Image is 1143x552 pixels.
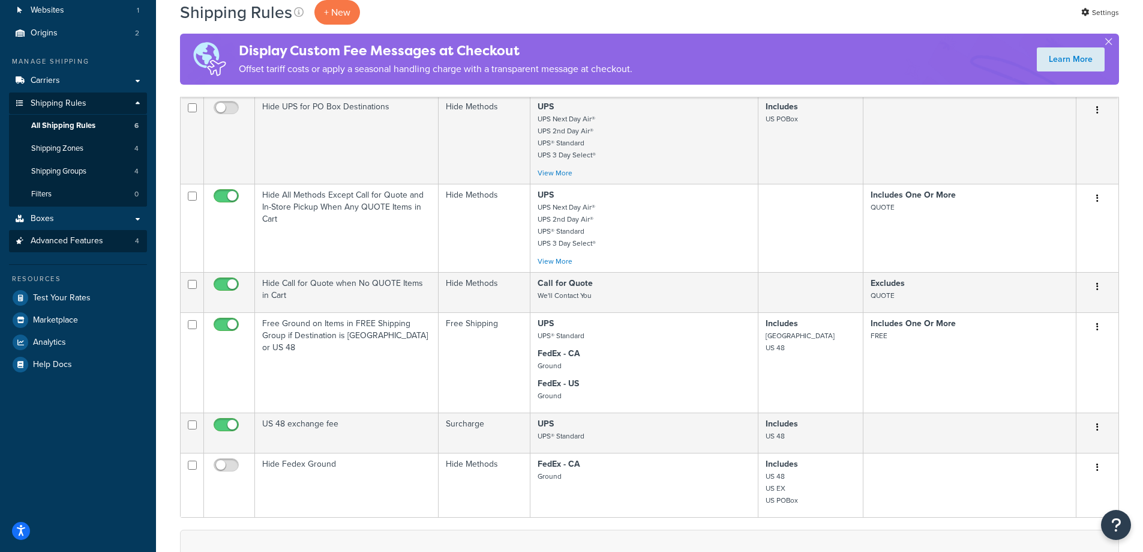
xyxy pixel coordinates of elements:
[31,76,60,86] span: Carriers
[180,34,239,85] img: duties-banner-06bc72dcb5fe05cb3f9472aba00be2ae8eb53ab6f0d8bb03d382ba314ac3c341.png
[871,189,956,201] strong: Includes One Or More
[538,471,562,482] small: Ground
[9,354,147,375] a: Help Docs
[9,160,147,183] li: Shipping Groups
[766,317,798,330] strong: Includes
[538,189,554,201] strong: UPS
[766,471,798,506] small: US 48 US EX US POBox
[439,312,530,413] td: Free Shipping
[766,431,785,441] small: US 48
[31,28,58,38] span: Origins
[135,236,139,246] span: 4
[538,458,580,470] strong: FedEx - CA
[239,41,632,61] h4: Display Custom Fee Messages at Checkout
[134,121,139,131] span: 6
[9,56,147,67] div: Manage Shipping
[538,256,572,267] a: View More
[9,70,147,92] a: Carriers
[9,183,147,205] li: Filters
[538,168,572,178] a: View More
[538,431,584,441] small: UPS® Standard
[31,236,103,246] span: Advanced Features
[255,272,439,312] td: Hide Call for Quote when No QUOTE Items in Cart
[766,114,798,124] small: US POBox
[31,214,54,224] span: Boxes
[135,28,139,38] span: 2
[180,1,292,24] h1: Shipping Rules
[9,115,147,137] a: All Shipping Rules 6
[538,360,562,371] small: Ground
[9,332,147,353] a: Analytics
[871,330,887,341] small: FREE
[538,390,562,401] small: Ground
[439,453,530,517] td: Hide Methods
[871,277,905,290] strong: Excludes
[871,290,895,301] small: QUOTE
[766,417,798,430] strong: Includes
[538,202,596,249] small: UPS Next Day Air® UPS 2nd Day Air® UPS® Standard UPS 3 Day Select®
[134,166,139,177] span: 4
[1037,47,1105,71] a: Learn More
[31,189,52,199] span: Filters
[134,144,139,154] span: 4
[766,458,798,470] strong: Includes
[239,61,632,77] p: Offset tariff costs or apply a seasonal handling charge with a transparent message at checkout.
[766,100,798,113] strong: Includes
[9,93,147,207] li: Shipping Rules
[255,312,439,413] td: Free Ground on Items in FREE Shipping Group if Destination is [GEOGRAPHIC_DATA] or US 48
[538,100,554,113] strong: UPS
[9,93,147,115] a: Shipping Rules
[31,166,86,177] span: Shipping Groups
[538,347,580,360] strong: FedEx - CA
[31,121,95,131] span: All Shipping Rules
[255,184,439,272] td: Hide All Methods Except Call for Quote and In-Store Pickup When Any QUOTE Items in Cart
[9,230,147,252] li: Advanced Features
[31,99,86,109] span: Shipping Rules
[9,208,147,230] a: Boxes
[9,183,147,205] a: Filters 0
[9,138,147,160] a: Shipping Zones 4
[134,189,139,199] span: 0
[33,338,66,348] span: Analytics
[9,160,147,183] a: Shipping Groups 4
[31,5,64,16] span: Websites
[9,230,147,252] a: Advanced Features 4
[538,330,584,341] small: UPS® Standard
[137,5,139,16] span: 1
[766,330,835,353] small: [GEOGRAPHIC_DATA] US 48
[439,272,530,312] td: Hide Methods
[1101,510,1131,540] button: Open Resource Center
[9,138,147,160] li: Shipping Zones
[538,377,579,390] strong: FedEx - US
[439,184,530,272] td: Hide Methods
[1081,4,1119,21] a: Settings
[255,413,439,453] td: US 48 exchange fee
[9,22,147,44] li: Origins
[31,144,83,154] span: Shipping Zones
[538,277,593,290] strong: Call for Quote
[33,315,78,326] span: Marketplace
[439,413,530,453] td: Surcharge
[255,96,439,184] td: Hide UPS for PO Box Destinations
[9,309,147,331] a: Marketplace
[439,96,530,184] td: Hide Methods
[9,22,147,44] a: Origins 2
[538,317,554,330] strong: UPS
[538,290,592,301] small: We'll Contact You
[9,287,147,309] a: Test Your Rates
[9,274,147,284] div: Resources
[33,293,91,303] span: Test Your Rates
[538,114,596,160] small: UPS Next Day Air® UPS 2nd Day Air® UPS® Standard UPS 3 Day Select®
[9,115,147,137] li: All Shipping Rules
[871,202,895,213] small: QUOTE
[255,453,439,517] td: Hide Fedex Ground
[871,317,956,330] strong: Includes One Or More
[538,417,554,430] strong: UPS
[33,360,72,370] span: Help Docs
